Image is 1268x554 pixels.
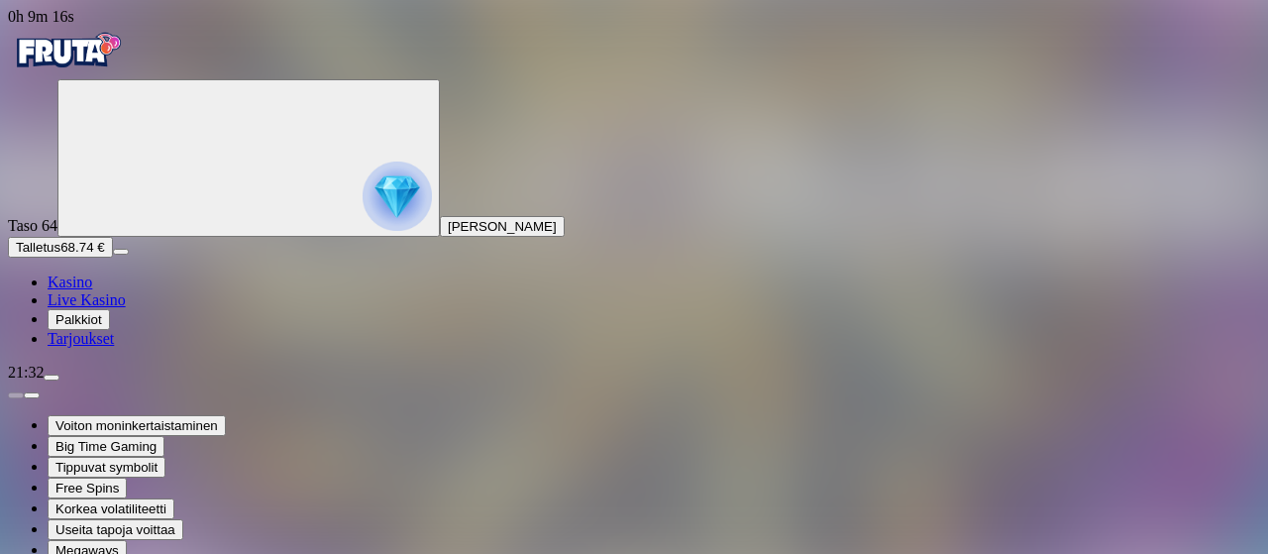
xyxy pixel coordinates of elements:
button: Useita tapoja voittaa [48,519,183,540]
button: menu [44,375,59,381]
button: Big Time Gaming [48,436,164,457]
button: Talletusplus icon68.74 € [8,237,113,258]
span: Taso 64 [8,217,57,234]
span: Korkea volatiliteetti [55,501,166,516]
a: poker-chip iconLive Kasino [48,291,126,308]
nav: Primary [8,26,1260,348]
button: Free Spins [48,478,127,499]
button: Tippuvat symbolit [48,457,165,478]
span: Big Time Gaming [55,439,157,454]
span: Free Spins [55,481,119,496]
span: Kasino [48,274,92,290]
button: reward progress [57,79,440,237]
button: prev slide [8,392,24,398]
button: [PERSON_NAME] [440,216,565,237]
button: Korkea volatiliteetti [48,499,174,519]
button: Voiton moninkertaistaminen [48,415,226,436]
a: gift-inverted iconTarjoukset [48,330,114,347]
button: reward iconPalkkiot [48,309,110,330]
img: reward progress [363,162,432,231]
span: 68.74 € [60,240,104,255]
a: Fruta [8,61,127,78]
span: user session time [8,8,74,25]
span: 21:32 [8,364,44,381]
span: Tarjoukset [48,330,114,347]
img: Fruta [8,26,127,75]
span: [PERSON_NAME] [448,219,557,234]
a: diamond iconKasino [48,274,92,290]
button: menu [113,249,129,255]
span: Useita tapoja voittaa [55,522,175,537]
span: Tippuvat symbolit [55,460,158,475]
span: Voiton moninkertaistaminen [55,418,218,433]
span: Live Kasino [48,291,126,308]
span: Palkkiot [55,312,102,327]
span: Talletus [16,240,60,255]
button: next slide [24,392,40,398]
